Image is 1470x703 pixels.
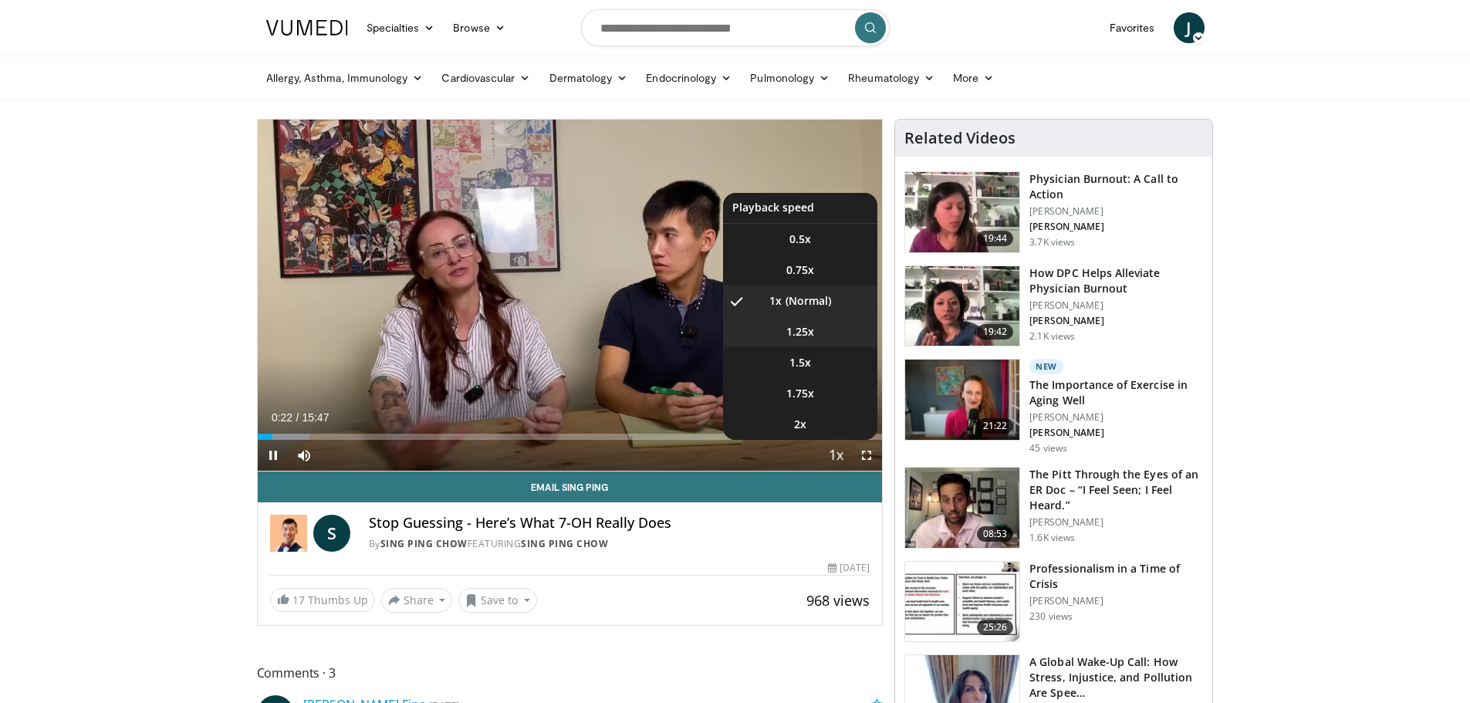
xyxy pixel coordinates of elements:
p: [PERSON_NAME] [1029,411,1203,424]
h3: How DPC Helps Alleviate Physician Burnout [1029,265,1203,296]
span: 0.75x [786,262,814,278]
span: 968 views [806,591,870,610]
span: 25:26 [977,620,1014,635]
span: 19:44 [977,231,1014,246]
a: 17 Thumbs Up [270,588,375,612]
div: By FEATURING [369,537,870,551]
span: 17 [292,593,305,607]
img: Sing Ping Chow [270,515,307,552]
a: Browse [444,12,515,43]
p: [PERSON_NAME] [1029,595,1203,607]
img: VuMedi Logo [266,20,348,35]
p: 45 views [1029,442,1067,455]
p: [PERSON_NAME] [1029,221,1203,233]
span: 1.5x [789,355,811,370]
img: 61bec8e7-4634-419f-929c-a42a8f9497b1.150x105_q85_crop-smart_upscale.jpg [905,562,1019,642]
a: Favorites [1100,12,1164,43]
span: Comments 3 [257,663,884,683]
a: 19:42 How DPC Helps Alleviate Physician Burnout [PERSON_NAME] [PERSON_NAME] 2.1K views [904,265,1203,347]
p: [PERSON_NAME] [1029,516,1203,529]
a: 21:22 New The Importance of Exercise in Aging Well [PERSON_NAME] [PERSON_NAME] 45 views [904,359,1203,455]
span: 21:22 [977,418,1014,434]
img: ae962841-479a-4fc3-abd9-1af602e5c29c.150x105_q85_crop-smart_upscale.jpg [905,172,1019,252]
a: Endocrinology [637,63,741,93]
img: d288e91f-868e-4518-b99c-ec331a88479d.150x105_q85_crop-smart_upscale.jpg [905,360,1019,440]
button: Save to [458,588,537,613]
span: 08:53 [977,526,1014,542]
a: 19:44 Physician Burnout: A Call to Action [PERSON_NAME] [PERSON_NAME] 3.7K views [904,171,1203,253]
span: 0:22 [272,411,292,424]
video-js: Video Player [258,120,883,471]
span: 1.25x [786,324,814,340]
a: J [1174,12,1205,43]
h3: Physician Burnout: A Call to Action [1029,171,1203,202]
a: Pulmonology [741,63,839,93]
input: Search topics, interventions [581,9,890,46]
a: Email Sing Ping [258,471,883,502]
button: Share [381,588,453,613]
img: deacb99e-802d-4184-8862-86b5a16472a1.150x105_q85_crop-smart_upscale.jpg [905,468,1019,548]
button: Mute [289,440,319,471]
a: Rheumatology [839,63,944,93]
span: 19:42 [977,324,1014,340]
h4: Related Videos [904,129,1015,147]
p: [PERSON_NAME] [1029,315,1203,327]
span: 1.75x [786,386,814,401]
h3: The Pitt Through the Eyes of an ER Doc – “I Feel Seen; I Feel Heard.” [1029,467,1203,513]
a: Sing Ping Chow [521,537,608,550]
p: New [1029,359,1063,374]
p: 2.1K views [1029,330,1075,343]
button: Pause [258,440,289,471]
span: 0.5x [789,232,811,247]
p: [PERSON_NAME] [1029,205,1203,218]
div: [DATE] [828,561,870,575]
div: Progress Bar [258,434,883,440]
h3: A Global Wake-Up Call: How Stress, Injustice, and Pollution Are Spee… [1029,654,1203,701]
span: 1x [769,293,782,309]
p: [PERSON_NAME] [1029,427,1203,439]
span: 15:47 [302,411,329,424]
h3: Professionalism in a Time of Crisis [1029,561,1203,592]
a: 08:53 The Pitt Through the Eyes of an ER Doc – “I Feel Seen; I Feel Heard.” [PERSON_NAME] 1.6K views [904,467,1203,549]
p: 3.7K views [1029,236,1075,248]
button: Fullscreen [851,440,882,471]
a: S [313,515,350,552]
a: Cardiovascular [432,63,539,93]
img: 8c03ed1f-ed96-42cb-9200-2a88a5e9b9ab.150x105_q85_crop-smart_upscale.jpg [905,266,1019,346]
a: More [944,63,1003,93]
h4: Stop Guessing - Here’s What 7-OH Really Does [369,515,870,532]
span: 2x [794,417,806,432]
a: Sing Ping Chow [380,537,468,550]
a: Allergy, Asthma, Immunology [257,63,433,93]
a: Dermatology [540,63,637,93]
p: 230 views [1029,610,1073,623]
p: 1.6K views [1029,532,1075,544]
button: Playback Rate [820,440,851,471]
p: [PERSON_NAME] [1029,299,1203,312]
span: / [296,411,299,424]
a: Specialties [357,12,444,43]
h3: The Importance of Exercise in Aging Well [1029,377,1203,408]
a: 25:26 Professionalism in a Time of Crisis [PERSON_NAME] 230 views [904,561,1203,643]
